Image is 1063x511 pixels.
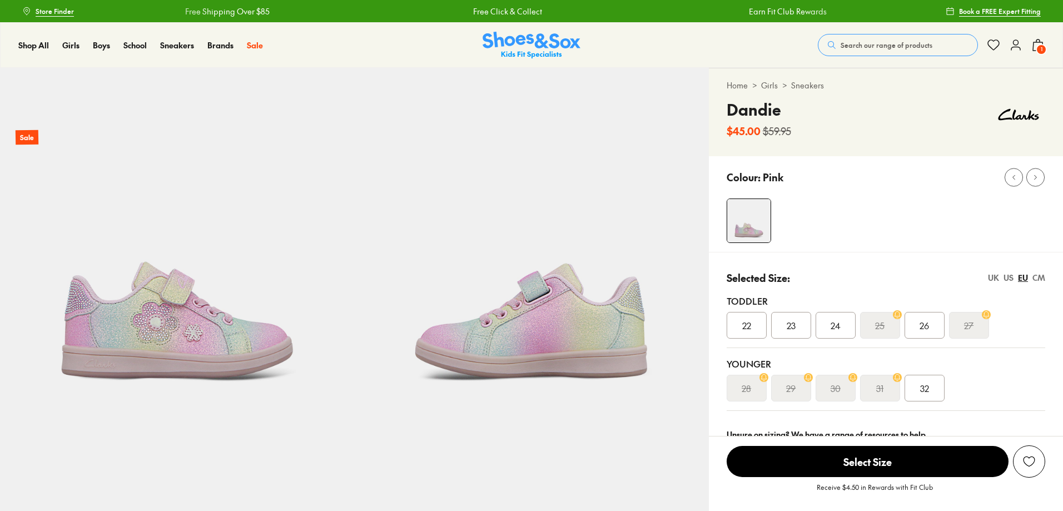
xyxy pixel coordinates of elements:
div: EU [1018,272,1028,284]
a: Boys [93,39,110,51]
button: Add to Wishlist [1013,445,1045,478]
img: Dandie Pink [354,68,708,422]
p: Pink [763,170,783,185]
a: Shop All [18,39,49,51]
span: 24 [831,319,841,332]
span: Select Size [727,446,1009,477]
b: $45.00 [727,123,761,138]
a: Brands [207,39,234,51]
div: UK [988,272,999,284]
span: Search our range of products [841,40,932,50]
a: Sneakers [160,39,194,51]
a: Girls [62,39,80,51]
s: 30 [831,381,841,395]
a: Earn Fit Club Rewards [748,6,826,17]
p: Receive $4.50 in Rewards with Fit Club [817,482,933,502]
button: Select Size [727,445,1009,478]
span: Store Finder [36,6,74,16]
a: Girls [761,80,778,91]
img: SNS_Logo_Responsive.svg [483,32,580,59]
div: US [1004,272,1014,284]
a: Free Click & Collect [473,6,542,17]
p: Selected Size: [727,270,790,285]
button: Search our range of products [818,34,978,56]
span: 22 [742,319,751,332]
s: 28 [742,381,751,395]
span: 23 [787,319,796,332]
a: Sneakers [791,80,824,91]
p: Sale [16,130,38,145]
div: Younger [727,357,1045,370]
span: Book a FREE Expert Fitting [959,6,1041,16]
img: Vendor logo [992,98,1045,131]
div: Unsure on sizing? We have a range of resources to help [727,429,1045,440]
s: 31 [876,381,883,395]
a: Book a FREE Expert Fitting [946,1,1041,21]
div: CM [1032,272,1045,284]
p: Colour: [727,170,761,185]
h4: Dandie [727,98,791,121]
a: Store Finder [22,1,74,21]
button: 1 [1031,33,1045,57]
s: 29 [786,381,796,395]
span: 32 [920,381,929,395]
a: Free Shipping Over $85 [185,6,269,17]
a: School [123,39,147,51]
span: 1 [1036,44,1047,55]
a: Sale [247,39,263,51]
s: 25 [875,319,885,332]
span: 26 [920,319,929,332]
div: Toddler [727,294,1045,307]
a: Shoes & Sox [483,32,580,59]
a: Home [727,80,748,91]
s: $59.95 [763,123,791,138]
img: Dandie Pink [727,199,771,242]
div: > > [727,80,1045,91]
s: 27 [964,319,973,332]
